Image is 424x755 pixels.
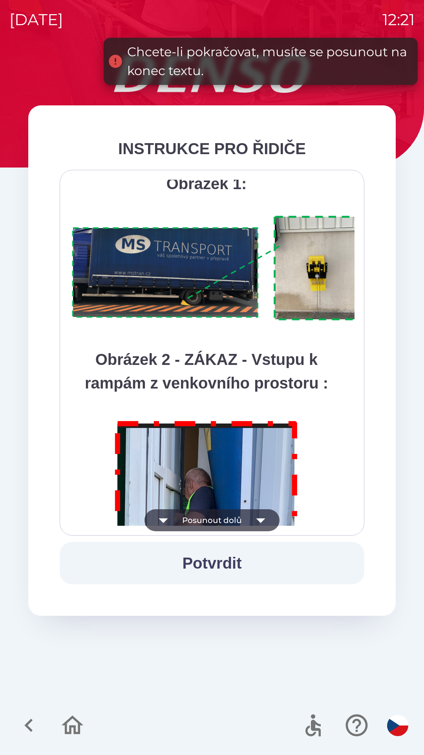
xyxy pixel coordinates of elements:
[60,542,364,584] button: Potvrdit
[60,137,364,160] div: INSTRUKCE PRO ŘIDIČE
[166,175,247,192] strong: Obrázek 1:
[9,8,63,31] p: [DATE]
[144,509,280,531] button: Posunout dolů
[69,211,374,326] img: A1ym8hFSA0ukAAAAAElFTkSuQmCC
[85,351,328,392] strong: Obrázek 2 - ZÁKAZ - Vstupu k rampám z venkovního prostoru :
[28,55,396,93] img: Logo
[387,715,408,736] img: cs flag
[127,42,410,80] div: Chcete-li pokračovat, musíte se posunout na konec textu.
[382,8,415,31] p: 12:21
[106,411,307,700] img: M8MNayrTL6gAAAABJRU5ErkJggg==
